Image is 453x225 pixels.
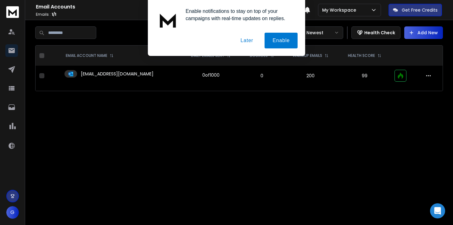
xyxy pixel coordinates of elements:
[155,8,181,33] img: notification icon
[6,206,19,219] button: G
[430,203,445,218] div: Open Intercom Messenger
[81,71,154,77] p: [EMAIL_ADDRESS][DOMAIN_NAME]
[265,33,298,48] button: Enable
[282,66,338,86] td: 200
[245,73,279,79] p: 0
[338,66,391,86] td: 99
[232,33,261,48] button: Later
[181,8,298,22] div: Enable notifications to stay on top of your campaigns with real-time updates on replies.
[202,72,220,78] div: 0 of 1000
